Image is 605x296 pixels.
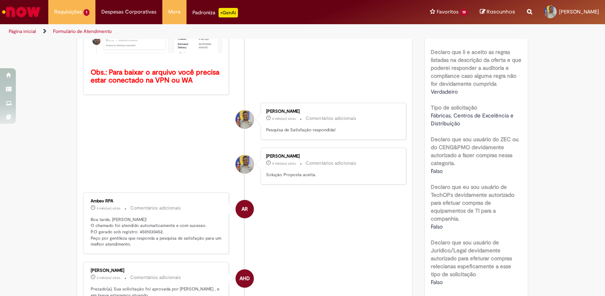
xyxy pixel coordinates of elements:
[219,8,238,17] p: +GenAi
[192,8,238,17] div: Padroniza
[240,269,250,288] span: AHD
[266,109,398,114] div: [PERSON_NAME]
[266,127,398,133] p: Pesquisa de Satisfação respondida!
[559,8,599,15] span: [PERSON_NAME]
[1,4,42,20] img: ServiceNow
[91,268,223,273] div: [PERSON_NAME]
[272,161,296,166] span: 4 mês(es) atrás
[431,223,443,230] span: Falso
[53,28,112,35] a: Formulário de Atendimento
[431,167,443,175] span: Falso
[91,217,223,248] p: Boa tarde, [PERSON_NAME]! O chamado foi atendido automaticamente e com sucesso. P.O gerado sob re...
[130,274,181,281] small: Comentários adicionais
[6,24,398,39] ul: Trilhas de página
[242,200,248,219] span: AR
[97,275,120,280] time: 30/04/2025 14:21:31
[236,200,254,218] div: Ambev RPA
[266,154,398,159] div: [PERSON_NAME]
[306,115,356,122] small: Comentários adicionais
[97,206,120,211] time: 30/04/2025 14:32:51
[431,48,521,87] b: Declaro que li e aceito as regras listadas na descrição da oferta e que poderei responder a audit...
[91,68,221,85] b: Obs.: Para baixar o arquivo você precisa estar conectado na VPN ou WA
[431,239,512,278] b: Declaro que sou usuário de Jurídico/Legal devidamente autorizado para efeturar compras relecianas...
[306,160,356,167] small: Comentários adicionais
[168,8,181,16] span: More
[460,9,468,16] span: 19
[266,172,398,178] p: Solução Proposta aceita.
[236,110,254,129] div: Joao Victor Rodrigues Ferreira
[9,28,36,35] a: Página inicial
[480,8,515,16] a: Rascunhos
[91,199,223,204] div: Ambev RPA
[431,183,514,222] b: Declaro que eu sou usuário de TechOPs devidamente autorizado para efetuar compras de equipamentos...
[97,206,120,211] span: 4 mês(es) atrás
[272,116,296,121] span: 4 mês(es) atrás
[272,161,296,166] time: 05/05/2025 08:44:37
[236,269,254,288] div: Arthur Henrique De Paula Morais
[437,8,459,16] span: Favoritos
[272,116,296,121] time: 05/05/2025 08:44:44
[130,205,181,211] small: Comentários adicionais
[431,104,477,111] b: Tipo de solicitação
[431,33,436,40] span: s4
[236,155,254,173] div: Joao Victor Rodrigues Ferreira
[101,8,156,16] span: Despesas Corporativas
[54,8,82,16] span: Requisições
[97,275,120,280] span: 4 mês(es) atrás
[84,9,89,16] span: 1
[487,8,515,15] span: Rascunhos
[431,112,515,127] span: Fábricas, Centros de Excelência e Distribuição
[431,279,443,286] span: Falso
[431,136,519,167] b: Declaro que sou usuário do ZEC ou do CENG&PMO devidamente autorizado a fazer compras nessa catego...
[431,88,458,95] span: Verdadeiro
